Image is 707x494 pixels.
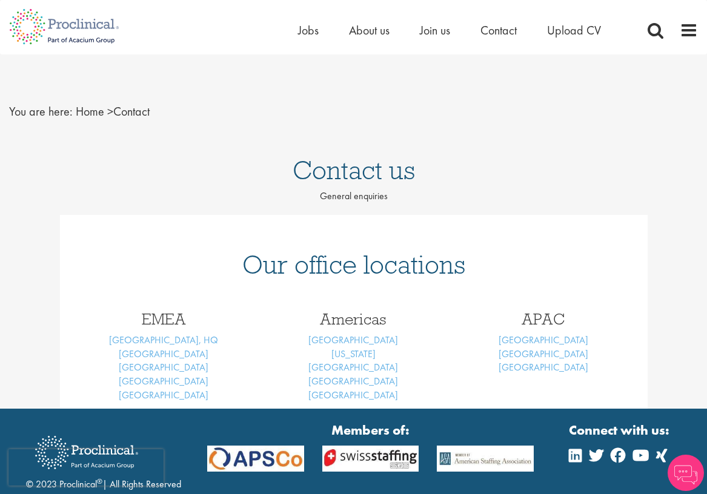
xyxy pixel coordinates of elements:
[119,347,208,360] a: [GEOGRAPHIC_DATA]
[480,22,517,38] a: Contact
[428,446,542,471] img: APSCo
[78,311,250,327] h3: EMEA
[76,104,104,119] a: breadcrumb link to Home
[668,455,704,491] img: Chatbot
[569,421,672,440] strong: Connect with us:
[119,375,208,387] a: [GEOGRAPHIC_DATA]
[26,427,181,492] div: © 2023 Proclinical | All Rights Reserved
[308,334,398,346] a: [GEOGRAPHIC_DATA]
[78,251,629,278] h1: Our office locations
[9,104,73,119] span: You are here:
[420,22,450,38] a: Join us
[457,311,629,327] h3: APAC
[499,334,588,346] a: [GEOGRAPHIC_DATA]
[308,361,398,374] a: [GEOGRAPHIC_DATA]
[207,421,534,440] strong: Members of:
[547,22,601,38] a: Upload CV
[119,389,208,401] a: [GEOGRAPHIC_DATA]
[308,389,398,401] a: [GEOGRAPHIC_DATA]
[76,104,150,119] span: Contact
[268,311,439,327] h3: Americas
[349,22,390,38] a: About us
[313,446,428,471] img: APSCo
[499,347,588,360] a: [GEOGRAPHIC_DATA]
[8,449,164,486] iframe: reCAPTCHA
[499,361,588,374] a: [GEOGRAPHIC_DATA]
[26,427,147,478] img: Proclinical Recruitment
[308,375,398,387] a: [GEOGRAPHIC_DATA]
[331,347,376,360] a: [US_STATE]
[119,361,208,374] a: [GEOGRAPHIC_DATA]
[107,104,113,119] span: >
[109,334,218,346] a: [GEOGRAPHIC_DATA], HQ
[198,446,313,471] img: APSCo
[298,22,319,38] a: Jobs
